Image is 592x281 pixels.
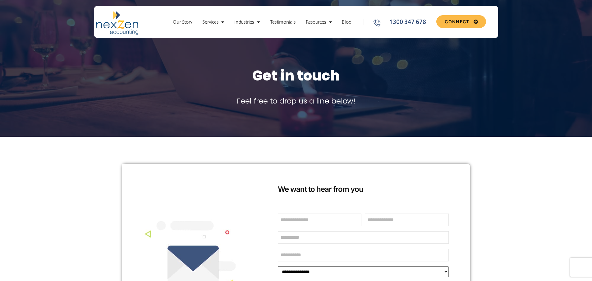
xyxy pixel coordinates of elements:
h2: We want to hear from you [278,185,449,194]
a: Services [199,19,227,25]
span: CONNECT [445,20,469,24]
a: Resources [303,19,335,25]
a: Industries [231,19,263,25]
a: CONNECT [436,15,486,28]
nav: Menu [164,19,360,25]
a: Blog [339,19,354,25]
span: 1300 347 678 [388,18,426,26]
a: Our Story [170,19,195,25]
a: 1300 347 678 [373,18,434,26]
a: Testimonials [267,19,299,25]
span: Feel free to drop us a line below! [237,96,355,106]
